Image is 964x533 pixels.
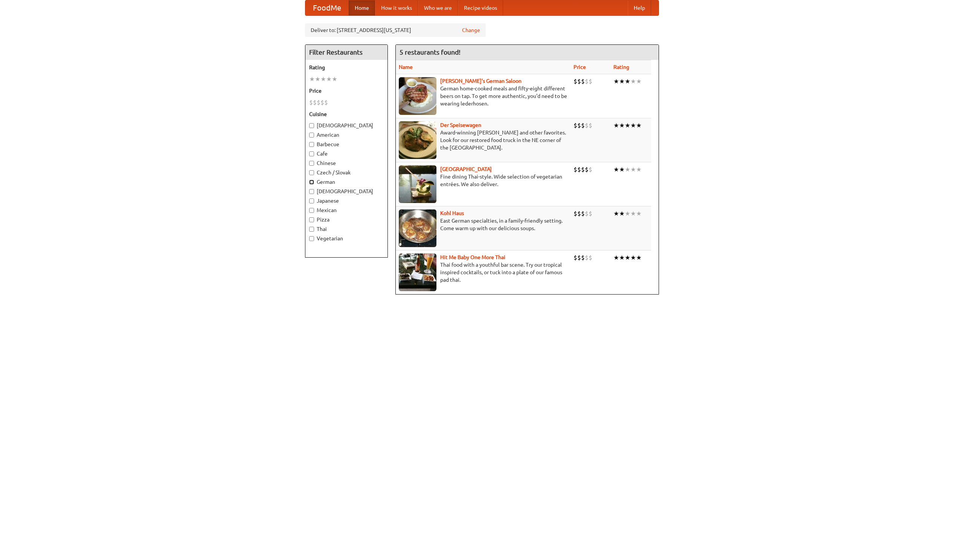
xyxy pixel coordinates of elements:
li: ★ [630,121,636,130]
li: ★ [613,121,619,130]
img: esthers.jpg [399,77,436,115]
li: $ [577,209,581,218]
li: ★ [619,209,625,218]
li: ★ [613,165,619,174]
li: ★ [630,209,636,218]
li: ★ [613,254,619,262]
li: ★ [320,75,326,83]
a: Rating [613,64,629,70]
li: $ [581,121,585,130]
li: $ [574,77,577,86]
li: ★ [309,75,315,83]
a: Der Speisewagen [440,122,481,128]
li: $ [574,254,577,262]
input: Pizza [309,217,314,222]
li: ★ [332,75,337,83]
h4: Filter Restaurants [305,45,387,60]
li: ★ [326,75,332,83]
label: Barbecue [309,141,384,148]
h5: Price [309,87,384,95]
input: [DEMOGRAPHIC_DATA] [309,123,314,128]
li: $ [585,121,589,130]
li: $ [581,254,585,262]
li: $ [589,77,592,86]
a: Change [462,26,480,34]
li: $ [317,98,320,107]
input: Czech / Slovak [309,170,314,175]
li: $ [585,165,589,174]
input: German [309,180,314,185]
li: $ [585,209,589,218]
li: $ [589,165,592,174]
a: Home [349,0,375,15]
a: Kohl Haus [440,210,464,216]
label: Pizza [309,216,384,223]
li: $ [581,209,585,218]
input: Japanese [309,199,314,203]
li: ★ [625,77,630,86]
input: Thai [309,227,314,232]
li: $ [577,254,581,262]
li: ★ [630,254,636,262]
li: ★ [613,209,619,218]
a: Recipe videos [458,0,503,15]
li: $ [577,77,581,86]
li: ★ [619,165,625,174]
a: Help [628,0,651,15]
input: Cafe [309,151,314,156]
li: ★ [619,254,625,262]
input: Chinese [309,161,314,166]
li: ★ [625,254,630,262]
label: Thai [309,225,384,233]
li: ★ [636,254,642,262]
p: Thai food with a youthful bar scene. Try our tropical inspired cocktails, or tuck into a plate of... [399,261,567,284]
input: [DEMOGRAPHIC_DATA] [309,189,314,194]
img: kohlhaus.jpg [399,209,436,247]
a: Who we are [418,0,458,15]
label: Japanese [309,197,384,205]
p: German home-cooked meals and fifty-eight different beers on tap. To get more authentic, you'd nee... [399,85,567,107]
a: [GEOGRAPHIC_DATA] [440,166,492,172]
li: ★ [613,77,619,86]
a: Price [574,64,586,70]
li: ★ [636,121,642,130]
a: Hit Me Baby One More Thai [440,254,505,260]
li: ★ [619,77,625,86]
p: Award-winning [PERSON_NAME] and other favorites. Look for our restored food truck in the NE corne... [399,129,567,151]
li: ★ [625,121,630,130]
li: $ [577,165,581,174]
b: [PERSON_NAME]'s German Saloon [440,78,522,84]
label: Czech / Slovak [309,169,384,176]
a: Name [399,64,413,70]
li: ★ [630,165,636,174]
label: Mexican [309,206,384,214]
li: $ [577,121,581,130]
li: $ [574,209,577,218]
input: American [309,133,314,137]
li: $ [313,98,317,107]
li: $ [589,254,592,262]
div: Deliver to: [STREET_ADDRESS][US_STATE] [305,23,486,37]
li: $ [324,98,328,107]
li: $ [581,165,585,174]
a: FoodMe [305,0,349,15]
li: ★ [315,75,320,83]
img: babythai.jpg [399,254,436,291]
label: [DEMOGRAPHIC_DATA] [309,122,384,129]
li: ★ [625,165,630,174]
label: Vegetarian [309,235,384,242]
li: ★ [625,209,630,218]
ng-pluralize: 5 restaurants found! [400,49,461,56]
li: $ [585,254,589,262]
h5: Cuisine [309,110,384,118]
li: $ [320,98,324,107]
p: East German specialties, in a family-friendly setting. Come warm up with our delicious soups. [399,217,567,232]
li: ★ [636,77,642,86]
h5: Rating [309,64,384,71]
li: $ [574,165,577,174]
li: $ [589,121,592,130]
